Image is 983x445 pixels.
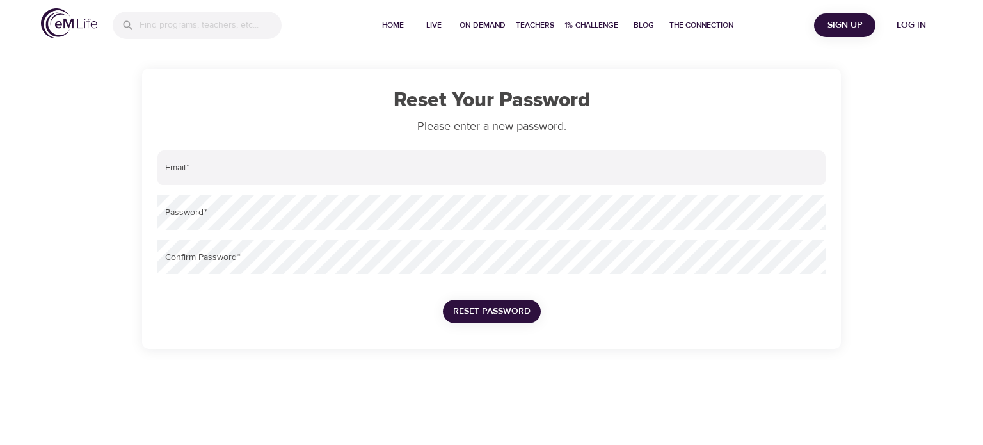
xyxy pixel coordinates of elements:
button: Sign Up [814,13,875,37]
button: Reset Password [443,300,541,323]
span: Log in [886,17,937,33]
button: Log in [881,13,942,37]
span: Live [419,19,449,32]
span: Teachers [516,19,554,32]
span: Reset Password [453,303,531,320]
span: The Connection [669,19,733,32]
p: Please enter a new password. [157,118,826,135]
span: Home [378,19,408,32]
span: On-Demand [460,19,506,32]
span: Sign Up [819,17,870,33]
img: logo [41,8,97,38]
span: Blog [628,19,659,32]
span: 1% Challenge [564,19,618,32]
input: Find programs, teachers, etc... [140,12,282,39]
h1: Reset Your Password [157,89,826,113]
